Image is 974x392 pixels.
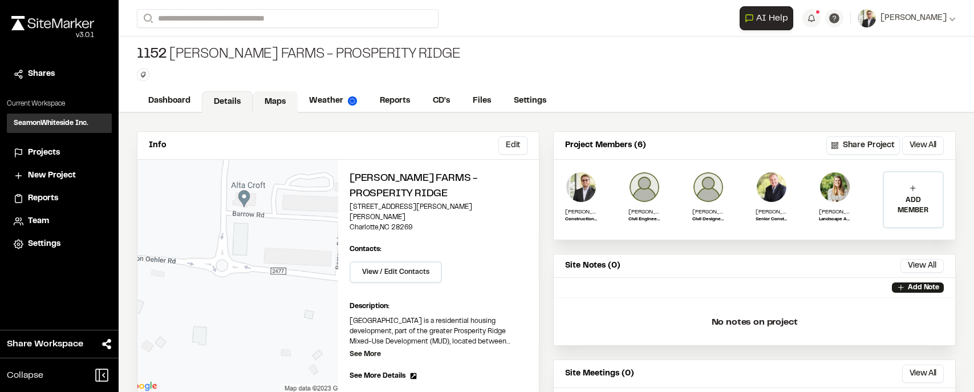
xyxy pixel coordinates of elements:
[348,96,357,106] img: precipai.png
[819,171,851,203] img: Megan Schoonmaker
[350,301,527,312] p: Description:
[565,171,597,203] img: Colin Brown
[756,11,788,25] span: AI Help
[7,337,83,351] span: Share Workspace
[884,195,943,216] p: ADD MEMBER
[253,91,298,113] a: Maps
[28,215,49,228] span: Team
[756,208,788,216] p: [PERSON_NAME]
[7,369,43,382] span: Collapse
[28,238,60,250] span: Settings
[858,9,876,27] img: User
[565,216,597,223] p: Construction Admin Field Representative II
[421,90,461,112] a: CD's
[692,208,724,216] p: [PERSON_NAME]
[740,6,798,30] div: Open AI Assistant
[628,171,660,203] img: Frances Yarbrough
[298,90,368,112] a: Weather
[461,90,502,112] a: Files
[908,282,939,293] p: Add Note
[628,216,660,223] p: Civil Engineering Team Leader
[565,260,620,272] p: Site Notes (0)
[902,365,944,383] button: View All
[28,68,55,80] span: Shares
[14,215,105,228] a: Team
[900,259,944,273] button: View All
[565,139,646,152] p: Project Members (6)
[350,202,527,223] p: [STREET_ADDRESS][PERSON_NAME][PERSON_NAME]
[858,9,956,27] button: [PERSON_NAME]
[11,16,94,30] img: rebrand.png
[14,169,105,182] a: New Project
[563,304,946,341] p: No notes on project
[149,139,166,152] p: Info
[565,208,597,216] p: [PERSON_NAME]
[28,147,60,159] span: Projects
[350,244,382,254] p: Contacts:
[14,118,88,128] h3: SeamonWhiteside Inc.
[692,171,724,203] img: Claire Folk
[137,46,461,64] div: [PERSON_NAME] Farms - Prosperity Ridge
[819,216,851,223] p: Landscape Architecture Project Manager
[137,46,167,64] span: 1152
[756,216,788,223] p: Senior Construction Administration Project Manager
[350,349,381,359] p: See More
[756,171,788,203] img: Jim Donahoe
[137,9,157,28] button: Search
[902,136,944,155] button: View All
[880,12,947,25] span: [PERSON_NAME]
[350,316,527,347] p: [GEOGRAPHIC_DATA] is a residential housing development, part of the greater Prosperity Ridge Mixe...
[628,208,660,216] p: [PERSON_NAME]
[137,68,149,81] button: Edit Tags
[350,371,405,381] span: See More Details
[740,6,793,30] button: Open AI Assistant
[502,90,558,112] a: Settings
[350,171,527,202] h2: [PERSON_NAME] Farms - Prosperity Ridge
[692,216,724,223] p: Civil Designer I
[350,261,442,283] button: View / Edit Contacts
[28,192,58,205] span: Reports
[28,169,76,182] span: New Project
[565,367,634,380] p: Site Meetings (0)
[498,136,527,155] button: Edit
[826,136,900,155] button: Share Project
[368,90,421,112] a: Reports
[14,68,105,80] a: Shares
[819,208,851,216] p: [PERSON_NAME]
[14,147,105,159] a: Projects
[7,99,112,109] p: Current Workspace
[14,238,105,250] a: Settings
[11,30,94,41] div: Oh geez...please don't...
[202,91,253,113] a: Details
[137,90,202,112] a: Dashboard
[14,192,105,205] a: Reports
[350,223,527,233] p: Charlotte , NC 28269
